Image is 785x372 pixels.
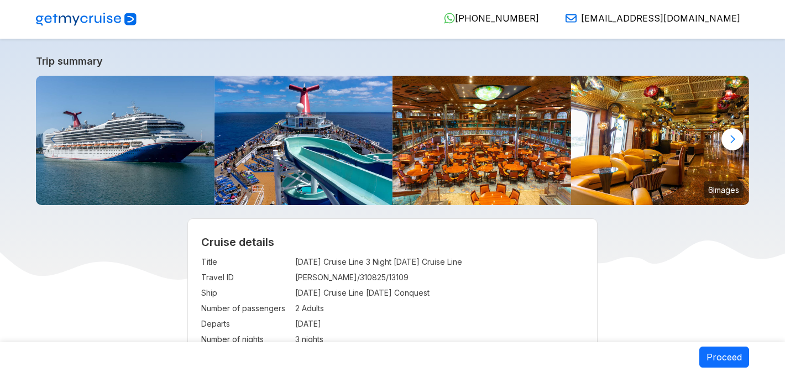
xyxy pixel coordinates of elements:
small: 6 images [704,181,744,198]
button: Proceed [699,347,749,368]
a: [PHONE_NUMBER] [435,13,539,24]
h2: Cruise details [201,235,584,249]
span: [EMAIL_ADDRESS][DOMAIN_NAME] [581,13,740,24]
td: [DATE] Cruise Line [DATE] Conquest [295,285,584,301]
td: Travel ID [201,270,290,285]
td: 2 Adults [295,301,584,316]
td: : [290,301,295,316]
a: Trip summary [36,55,749,67]
td: [DATE] [295,316,584,332]
td: : [290,316,295,332]
td: : [290,254,295,270]
td: [PERSON_NAME]/310825/13109 [295,270,584,285]
td: Ship [201,285,290,301]
img: carnivalconquest_pooldeck_waterslide-03506.jpg [214,76,393,205]
img: WhatsApp [444,13,455,24]
img: Email [566,13,577,24]
td: : [290,285,295,301]
td: 3 nights [295,332,584,347]
img: carnivalconquest_renoirdiningroom-03351.jpg [393,76,571,205]
td: [DATE] Cruise Line 3 Night [DATE] Cruise Line [295,254,584,270]
img: carnivalconquest_mia-02931.jpg [36,76,214,205]
img: carnivalconquest_impressionistboulevard-03317.jpg [571,76,750,205]
td: : [290,270,295,285]
td: Number of nights [201,332,290,347]
span: [PHONE_NUMBER] [455,13,539,24]
td: : [290,332,295,347]
td: Title [201,254,290,270]
td: Departs [201,316,290,332]
a: [EMAIL_ADDRESS][DOMAIN_NAME] [557,13,740,24]
td: Number of passengers [201,301,290,316]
